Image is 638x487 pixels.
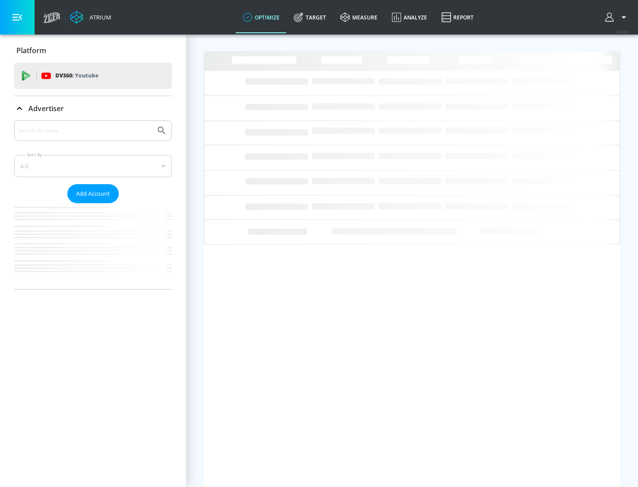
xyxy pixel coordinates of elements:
a: Analyze [385,1,434,33]
a: Target [287,1,333,33]
div: Advertiser [14,120,172,289]
p: Platform [16,46,46,55]
div: Platform [14,38,172,63]
a: optimize [236,1,287,33]
div: A-Z [14,155,172,177]
div: Atrium [86,13,111,21]
a: Atrium [70,11,111,24]
p: Advertiser [28,104,64,113]
input: Search by name [18,125,152,136]
div: DV360: Youtube [14,62,172,89]
label: Sort By [25,152,44,158]
a: Report [434,1,481,33]
div: Advertiser [14,96,172,121]
span: v 4.32.0 [617,29,629,34]
span: Add Account [76,189,110,199]
nav: list of Advertiser [14,203,172,289]
p: Youtube [75,71,98,80]
button: Add Account [67,184,119,203]
a: measure [333,1,385,33]
p: DV360: [55,71,98,81]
